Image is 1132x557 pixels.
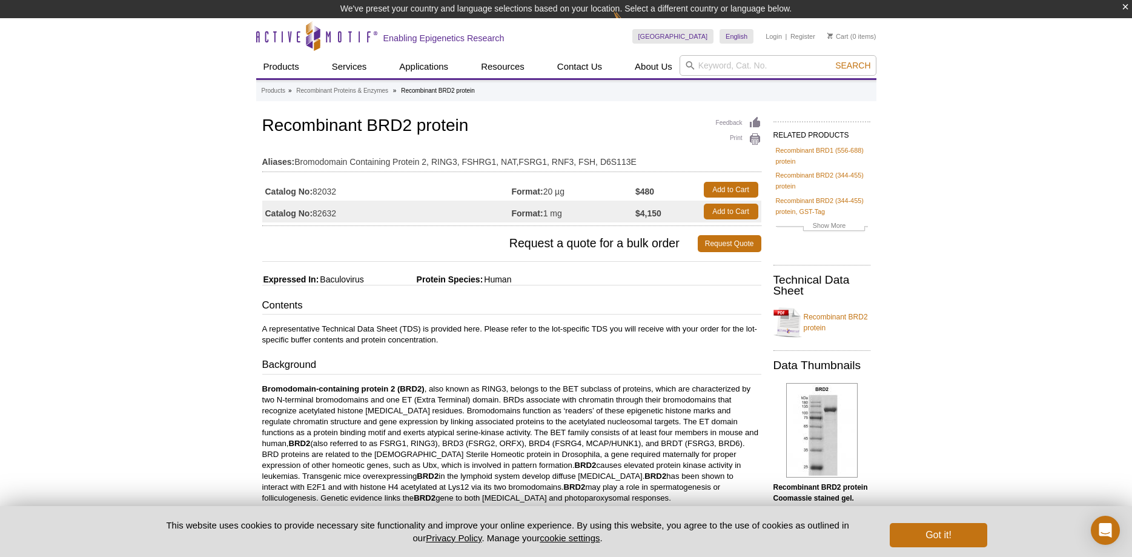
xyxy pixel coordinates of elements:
[145,519,870,544] p: This website uses cookies to provide necessary site functionality and improve your online experie...
[262,85,285,96] a: Products
[716,116,761,130] a: Feedback
[773,483,868,502] b: Recombinant BRD2 protein Coomassie stained gel.
[704,182,758,198] a: Add to Cart
[512,186,543,197] strong: Format:
[393,87,397,94] li: »
[325,55,374,78] a: Services
[262,201,512,222] td: 82632
[265,186,313,197] strong: Catalog No:
[401,87,475,94] li: Recombinant BRD2 protein
[680,55,876,76] input: Keyword, Cat. No.
[644,472,666,481] strong: BRD2
[550,55,609,78] a: Contact Us
[262,324,761,345] p: A representative Technical Data Sheet (TDS) is provided here. Please refer to the lot-specific TD...
[262,179,512,201] td: 82032
[832,60,874,71] button: Search
[635,208,661,219] strong: $4,150
[262,116,761,137] h1: Recombinant BRD2 protein
[262,358,761,375] h3: Background
[827,32,849,41] a: Cart
[773,360,870,371] h2: Data Thumbnails
[265,208,313,219] strong: Catalog No:
[786,29,787,44] li: |
[262,384,425,393] strong: Bromodomain-containing protein 2 (BRD2)
[512,208,543,219] strong: Format:
[392,55,455,78] a: Applications
[256,55,306,78] a: Products
[262,149,761,168] td: Bromodomain Containing Protein 2, RING3, FSHRG1, NAT,FSRG1, RNF3, FSH, D6S113E
[776,170,868,192] a: Recombinant BRD2 (344-455) protein
[890,523,987,547] button: Got it!
[383,33,505,44] h2: Enabling Epigenetics Research
[773,275,870,296] h2: Technical Data Sheet
[698,235,761,252] a: Request Quote
[262,235,698,252] span: Request a quote for a bulk order
[563,482,585,492] strong: BRD2
[288,87,292,94] li: »
[512,179,636,201] td: 20 µg
[319,275,363,284] span: Baculovirus
[540,533,600,543] button: cookie settings
[426,533,482,543] a: Privacy Policy
[773,482,870,525] p: (Click image to enlarge and see details).
[627,55,680,78] a: About Us
[827,29,876,44] li: (0 items)
[790,32,815,41] a: Register
[613,9,645,38] img: Change Here
[776,145,868,167] a: Recombinant BRD1 (556-688) protein
[575,461,597,470] strong: BRD2
[827,33,833,39] img: Your Cart
[635,186,654,197] strong: $480
[766,32,782,41] a: Login
[776,195,868,217] a: Recombinant BRD2 (344-455) protein, GST-Tag
[289,439,311,448] strong: BRD2
[483,275,511,284] span: Human
[704,204,758,219] a: Add to Cart
[512,201,636,222] td: 1 mg
[474,55,532,78] a: Resources
[835,61,870,70] span: Search
[414,493,435,502] strong: BRD2
[1091,516,1120,545] div: Open Intercom Messenger
[716,133,761,146] a: Print
[296,85,388,96] a: Recombinant Proteins & Enzymes
[262,384,761,504] p: , also known as RING3, belongs to the BET subclass of proteins, which are characterized by two N-...
[786,383,858,478] img: Recombinant BRD2 protein Coomassie gel
[773,304,870,341] a: Recombinant BRD2 protein
[720,29,753,44] a: English
[776,220,868,234] a: Show More
[262,275,319,284] span: Expressed In:
[366,275,483,284] span: Protein Species:
[262,156,295,167] strong: Aliases:
[417,472,439,481] strong: BRD2
[773,121,870,143] h2: RELATED PRODUCTS
[632,29,714,44] a: [GEOGRAPHIC_DATA]
[262,298,761,315] h3: Contents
